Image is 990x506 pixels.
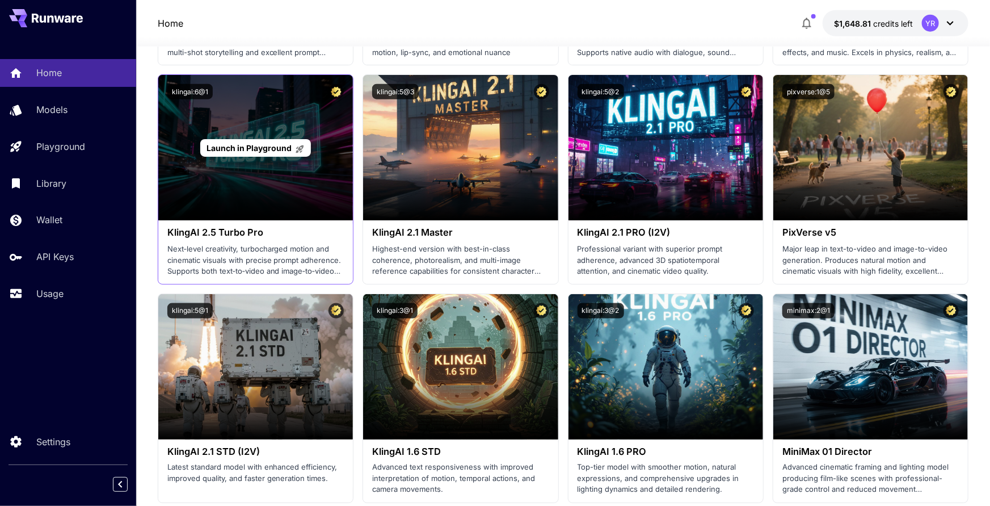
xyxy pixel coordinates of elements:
[167,227,344,238] h3: KlingAI 2.5 Turbo Pro
[568,75,763,220] img: alt
[36,250,74,264] p: API Keys
[328,303,344,319] button: Certified Model – Vetted for best performance and includes a commercial license.
[158,16,183,30] a: Home
[113,477,128,492] button: Collapse sidebar
[922,15,939,32] div: YR
[372,462,549,496] p: Advanced text responsiveness with improved interpretation of motion, temporal actions, and camera...
[834,18,913,30] div: $1,648.80956
[739,303,754,319] button: Certified Model – Vetted for best performance and includes a commercial license.
[167,462,344,484] p: Latest standard model with enhanced efficiency, improved quality, and faster generation times.
[372,446,549,457] h3: KlingAI 1.6 STD
[739,84,754,99] button: Certified Model – Vetted for best performance and includes a commercial license.
[782,227,959,238] h3: PixVerse v5
[782,462,959,496] p: Advanced cinematic framing and lighting model producing film-like scenes with professional-grade ...
[773,294,968,440] img: alt
[36,213,62,227] p: Wallet
[167,446,344,457] h3: KlingAI 2.1 STD (I2V)
[167,303,213,319] button: klingai:5@1
[834,19,873,28] span: $1,648.81
[36,287,64,300] p: Usage
[36,66,62,80] p: Home
[372,303,418,319] button: klingai:3@1
[568,294,763,440] img: alt
[578,462,754,496] p: Top-tier model with smoother motion, natural expressions, and comprehensive upgrades in lighting ...
[372,227,549,238] h3: KlingAI 2.1 Master
[372,84,419,99] button: klingai:5@3
[578,303,624,319] button: klingai:3@2
[36,177,66,190] p: Library
[167,84,213,99] button: klingai:6@1
[363,75,558,220] img: alt
[36,103,68,116] p: Models
[578,446,754,457] h3: KlingAI 1.6 PRO
[167,244,344,277] p: Next‑level creativity, turbocharged motion and cinematic visuals with precise prompt adherence. S...
[782,303,835,319] button: minimax:2@1
[943,303,959,319] button: Certified Model – Vetted for best performance and includes a commercial license.
[873,19,913,28] span: credits left
[773,75,968,220] img: alt
[823,10,968,36] button: $1,648.80956YR
[578,244,754,277] p: Professional variant with superior prompt adherence, advanced 3D spatiotemporal attention, and ci...
[158,294,353,440] img: alt
[207,143,292,153] span: Launch in Playground
[363,294,558,440] img: alt
[121,474,136,495] div: Collapse sidebar
[578,84,624,99] button: klingai:5@2
[372,244,549,277] p: Highest-end version with best-in-class coherence, photorealism, and multi-image reference capabil...
[36,140,85,153] p: Playground
[943,84,959,99] button: Certified Model – Vetted for best performance and includes a commercial license.
[534,303,549,319] button: Certified Model – Vetted for best performance and includes a commercial license.
[782,244,959,277] p: Major leap in text-to-video and image-to-video generation. Produces natural motion and cinematic ...
[200,139,311,157] a: Launch in Playground
[158,16,183,30] nav: breadcrumb
[534,84,549,99] button: Certified Model – Vetted for best performance and includes a commercial license.
[782,84,835,99] button: pixverse:1@5
[36,435,70,449] p: Settings
[782,446,959,457] h3: MiniMax 01 Director
[328,84,344,99] button: Certified Model – Vetted for best performance and includes a commercial license.
[578,227,754,238] h3: KlingAI 2.1 PRO (I2V)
